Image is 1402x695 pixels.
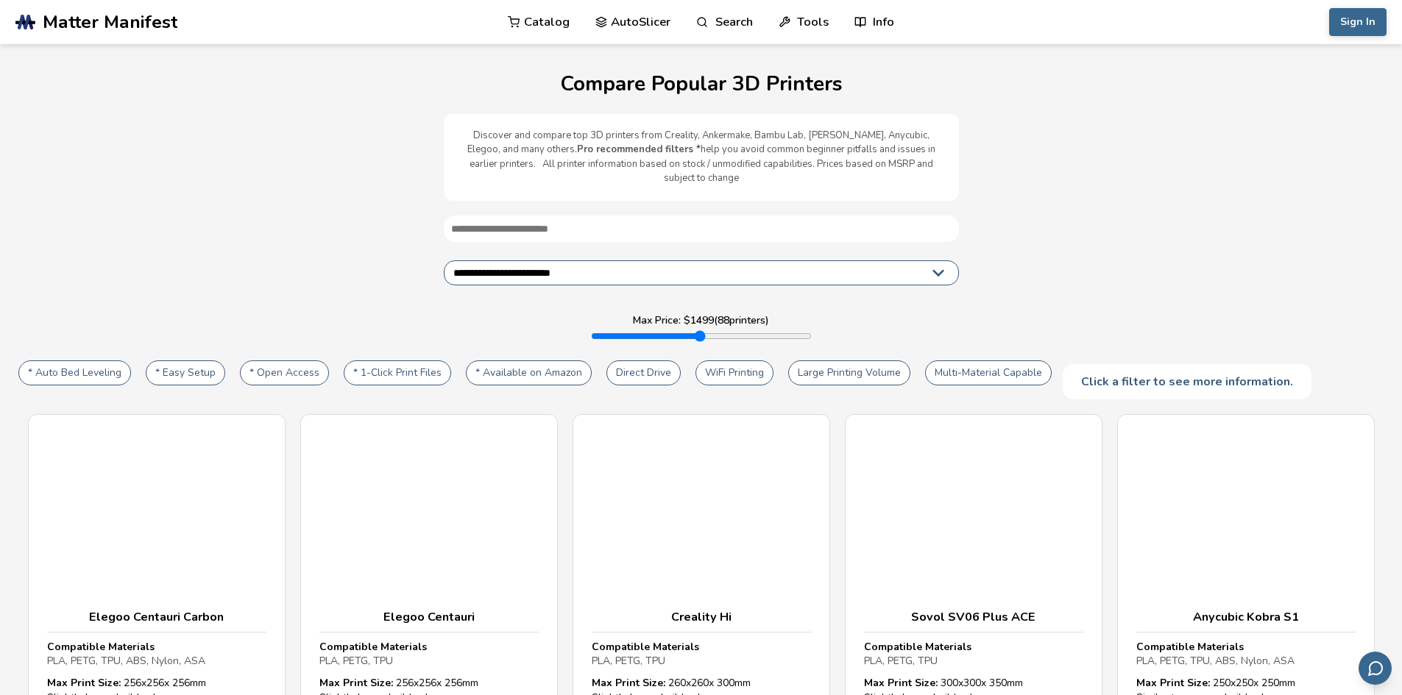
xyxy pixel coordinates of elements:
[864,610,1083,624] h3: Sovol SV06 Plus ACE
[577,143,701,156] b: Pro recommended filters *
[18,360,131,385] button: * Auto Bed Leveling
[319,654,393,668] span: PLA, PETG, TPU
[864,640,971,654] strong: Compatible Materials
[1136,610,1356,624] h3: Anycubic Kobra S1
[1063,364,1311,399] div: Click a filter to see more information.
[788,360,910,385] button: Large Printing Volume
[606,360,681,385] button: Direct Drive
[319,610,539,624] h3: Elegoo Centauri
[1136,676,1210,690] strong: Max Print Size:
[592,654,665,668] span: PLA, PETG, TPU
[864,676,938,690] strong: Max Print Size:
[43,12,177,32] span: Matter Manifest
[864,654,938,668] span: PLA, PETG, TPU
[459,129,944,186] p: Discover and compare top 3D printers from Creality, Ankermake, Bambu Lab, [PERSON_NAME], Anycubic...
[344,360,451,385] button: * 1-Click Print Files
[47,640,155,654] strong: Compatible Materials
[695,360,773,385] button: WiFi Printing
[319,640,427,654] strong: Compatible Materials
[146,360,225,385] button: * Easy Setup
[240,360,329,385] button: * Open Access
[1359,652,1392,685] button: Send feedback via email
[592,676,665,690] strong: Max Print Size:
[319,676,393,690] strong: Max Print Size:
[1136,654,1295,668] span: PLA, PETG, TPU, ABS, Nylon, ASA
[925,360,1052,385] button: Multi-Material Capable
[633,315,769,327] label: Max Price: $ 1499 ( 88 printers)
[47,654,205,668] span: PLA, PETG, TPU, ABS, Nylon, ASA
[466,360,592,385] button: * Available on Amazon
[15,73,1387,96] h1: Compare Popular 3D Printers
[592,640,699,654] strong: Compatible Materials
[1329,8,1387,36] button: Sign In
[47,610,266,624] h3: Elegoo Centauri Carbon
[592,610,811,624] h3: Creality Hi
[1136,640,1244,654] strong: Compatible Materials
[47,676,121,690] strong: Max Print Size:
